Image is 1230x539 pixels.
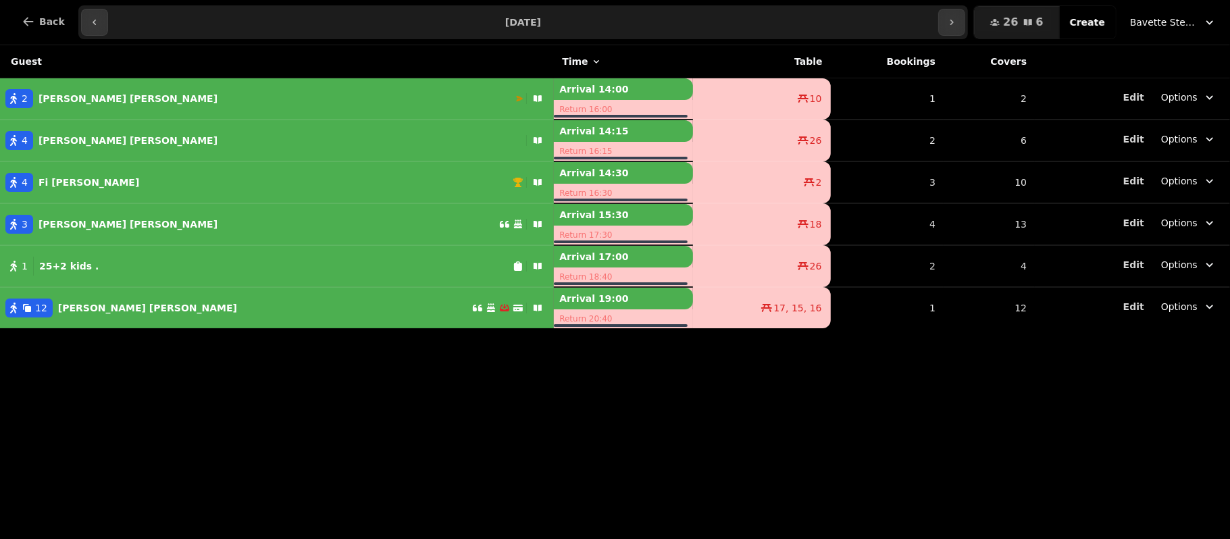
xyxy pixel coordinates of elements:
button: Options [1153,127,1225,151]
p: Arrival 17:00 [554,246,693,267]
button: Edit [1123,132,1144,146]
td: 6 [944,120,1035,161]
span: Options [1161,132,1198,146]
button: Options [1153,294,1225,319]
span: 4 [22,134,28,147]
button: Edit [1123,300,1144,313]
p: Arrival 14:30 [554,162,693,184]
span: 10 [810,92,822,105]
button: Edit [1123,91,1144,104]
button: Edit [1123,174,1144,188]
button: 266 [974,6,1059,38]
span: 26 [810,134,822,147]
button: Time [562,55,601,68]
span: 26 [810,259,822,273]
span: Time [562,55,588,68]
span: 17, 15, 16 [773,301,821,315]
th: Covers [944,45,1035,78]
th: Bookings [831,45,944,78]
p: 25+2 kids . [39,259,99,273]
span: 6 [1036,17,1044,28]
span: Options [1161,300,1198,313]
th: Table [693,45,831,78]
p: Arrival 14:00 [554,78,693,100]
p: Fi [PERSON_NAME] [39,176,139,189]
p: Arrival 15:30 [554,204,693,226]
span: 2 [816,176,822,189]
p: Return 16:00 [554,100,693,119]
span: Edit [1123,176,1144,186]
td: 10 [944,161,1035,203]
button: Edit [1123,216,1144,230]
p: Arrival 14:15 [554,120,693,142]
span: Edit [1123,134,1144,144]
span: Create [1070,18,1105,27]
span: Options [1161,216,1198,230]
button: Back [11,5,76,38]
td: 4 [831,203,944,245]
td: 3 [831,161,944,203]
span: 4 [22,176,28,189]
button: Edit [1123,258,1144,272]
p: Return 16:15 [554,142,693,161]
td: 1 [831,287,944,328]
button: Options [1153,169,1225,193]
span: 1 [22,259,28,273]
span: 26 [1003,17,1018,28]
p: Arrival 19:00 [554,288,693,309]
span: Edit [1123,93,1144,102]
span: 3 [22,217,28,231]
p: Return 17:30 [554,226,693,245]
button: Options [1153,211,1225,235]
td: 2 [944,78,1035,120]
td: 13 [944,203,1035,245]
p: Return 20:40 [554,309,693,328]
button: Options [1153,253,1225,277]
span: 12 [35,301,47,315]
span: Edit [1123,260,1144,269]
td: 2 [831,120,944,161]
p: [PERSON_NAME] [PERSON_NAME] [39,134,217,147]
p: Return 18:40 [554,267,693,286]
span: 2 [22,92,28,105]
button: Create [1059,6,1116,38]
td: 1 [831,78,944,120]
span: Options [1161,258,1198,272]
span: Back [39,17,65,26]
td: 4 [944,245,1035,287]
span: Edit [1123,218,1144,228]
td: 2 [831,245,944,287]
p: [PERSON_NAME] [PERSON_NAME] [39,217,217,231]
span: Options [1161,174,1198,188]
button: Options [1153,85,1225,109]
span: Bavette Steakhouse - [PERSON_NAME] [1130,16,1198,29]
button: Bavette Steakhouse - [PERSON_NAME] [1122,10,1225,34]
p: Return 16:30 [554,184,693,203]
p: [PERSON_NAME] [PERSON_NAME] [58,301,237,315]
span: Options [1161,91,1198,104]
p: [PERSON_NAME] [PERSON_NAME] [39,92,217,105]
td: 12 [944,287,1035,328]
span: 18 [810,217,822,231]
span: Edit [1123,302,1144,311]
